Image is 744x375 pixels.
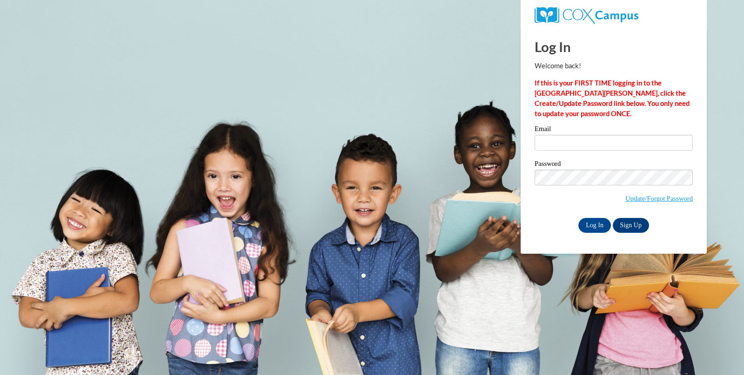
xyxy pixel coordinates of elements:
label: Password [535,160,693,170]
label: Email [535,125,693,135]
a: Sign Up [613,218,649,233]
h1: Log In [535,37,693,56]
a: Update/Forgot Password [625,195,693,202]
p: Welcome back! [535,61,693,71]
input: Log In [578,218,611,233]
strong: If this is your FIRST TIME logging in to the [GEOGRAPHIC_DATA][PERSON_NAME], click the Create/Upd... [535,79,690,118]
a: COX Campus [535,11,638,19]
img: COX Campus [535,7,638,24]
